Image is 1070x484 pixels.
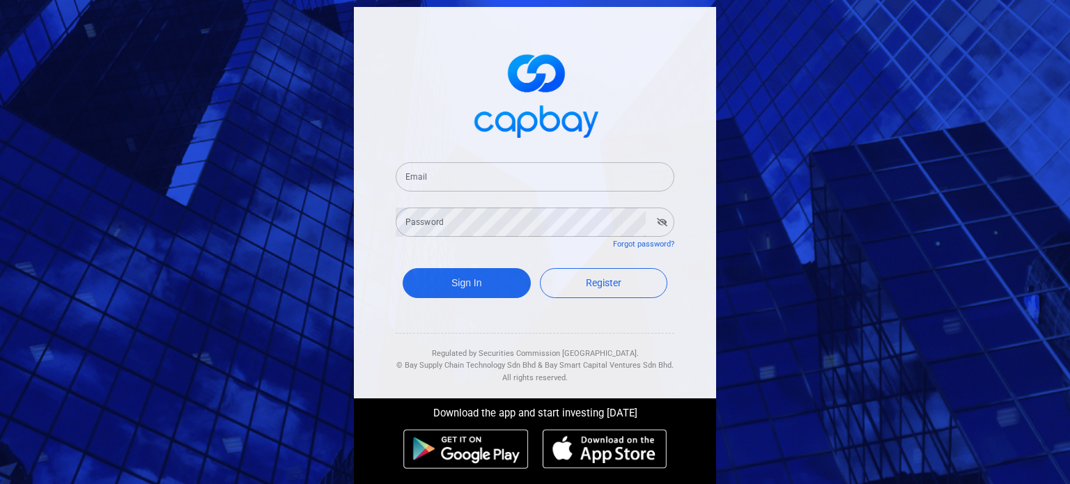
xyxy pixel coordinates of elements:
div: Download the app and start investing [DATE] [343,398,727,422]
img: logo [465,42,605,146]
button: Sign In [403,268,531,298]
span: Register [586,277,621,288]
span: © Bay Supply Chain Technology Sdn Bhd [396,361,536,370]
a: Register [540,268,668,298]
div: Regulated by Securities Commission [GEOGRAPHIC_DATA]. & All rights reserved. [396,334,674,384]
img: ios [543,429,667,469]
span: Bay Smart Capital Ventures Sdn Bhd. [545,361,674,370]
a: Forgot password? [613,240,674,249]
img: android [403,429,529,469]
